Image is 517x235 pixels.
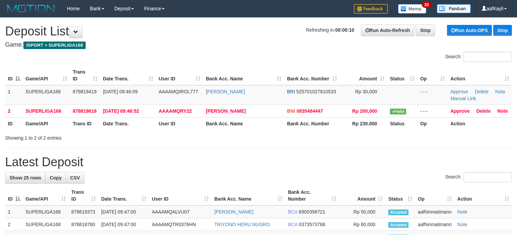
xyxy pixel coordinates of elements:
th: ID [5,117,23,130]
th: User ID: activate to sort column ascending [149,186,212,205]
span: Copy 6900356721 to clipboard [299,209,325,215]
a: Show 25 rows [5,172,46,184]
td: AAAAMQTR0376HN [149,218,212,231]
span: [DATE] 09:46:09 [103,89,138,94]
a: Stop [416,25,435,36]
span: BRI [287,89,295,94]
th: Bank Acc. Name [203,117,285,130]
a: Run Auto-Refresh [361,25,414,36]
span: [DATE] 09:46:52 [103,108,139,114]
a: CSV [66,172,84,184]
th: ID: activate to sort column descending [5,186,23,205]
h1: Latest Deposit [5,155,512,169]
a: Approve [450,89,468,94]
span: AAAAMQRY22 [159,108,192,114]
td: SUPERLIGA168 [23,218,69,231]
label: Search: [445,172,512,182]
th: Amount: activate to sort column ascending [340,66,387,85]
span: Copy 525701027810533 to clipboard [296,89,336,94]
a: Note [495,89,505,94]
th: Op: activate to sort column ascending [415,186,454,205]
a: Delete [476,108,490,114]
span: AAAAMQIROL777 [159,89,198,94]
td: 1 [5,85,23,105]
td: 2 [5,218,23,231]
span: Rp 30,000 [355,89,377,94]
td: - - - [417,105,448,117]
th: User ID: activate to sort column ascending [156,66,203,85]
img: Feedback.jpg [354,4,388,14]
a: TRIYONO HERU NUGRO [214,222,270,227]
th: Date Trans.: activate to sort column ascending [100,66,156,85]
a: Run Auto-DPS [447,25,492,36]
strong: 00:00:10 [335,27,354,33]
th: Date Trans. [100,117,156,130]
a: [PERSON_NAME] [206,108,246,114]
span: 33 [422,2,431,8]
a: Stop [493,25,512,36]
th: Action [448,117,512,130]
span: 878819419 [73,89,97,94]
img: MOTION_logo.png [5,3,57,14]
th: Bank Acc. Name: activate to sort column ascending [203,66,285,85]
a: [PERSON_NAME] [206,89,245,94]
a: Delete [475,89,488,94]
a: Manual Link [450,96,476,101]
td: Rp 50,000 [339,205,386,218]
td: 1 [5,205,23,218]
th: User ID [156,117,203,130]
img: Button%20Memo.svg [398,4,427,14]
th: Trans ID: activate to sort column ascending [69,186,99,205]
th: Op [417,117,448,130]
input: Search: [464,172,512,182]
span: Copy [50,175,62,181]
th: Bank Acc. Name: activate to sort column ascending [211,186,285,205]
td: aafhinmatimann [415,205,454,218]
th: Status: activate to sort column ascending [387,66,417,85]
h4: Game: [5,42,512,48]
td: 2 [5,105,23,117]
span: Valid transaction [390,109,406,114]
th: Game/API: activate to sort column ascending [23,66,70,85]
th: ID: activate to sort column descending [5,66,23,85]
span: Accepted [388,222,409,228]
a: Note [457,209,467,215]
span: ISPORT > SUPERLIGA168 [23,42,86,49]
th: Bank Acc. Number: activate to sort column ascending [285,186,339,205]
th: Trans ID [70,117,100,130]
input: Search: [464,52,512,62]
span: Copy 0835484447 to clipboard [296,108,323,114]
span: 878819618 [73,108,97,114]
th: Game/API [23,117,70,130]
span: Copy 0373573768 to clipboard [299,222,325,227]
td: [DATE] 09:47:00 [99,218,149,231]
td: SUPERLIGA168 [23,85,70,105]
th: Game/API: activate to sort column ascending [23,186,69,205]
a: Note [497,108,508,114]
span: Accepted [388,209,409,215]
img: panduan.png [437,4,471,13]
span: CSV [70,175,80,181]
div: Showing 1 to 2 of 2 entries [5,132,210,141]
th: Action: activate to sort column ascending [454,186,512,205]
a: [PERSON_NAME] [214,209,253,215]
td: 878819373 [69,205,99,218]
td: Rp 80,000 [339,218,386,231]
th: Date Trans.: activate to sort column ascending [99,186,149,205]
td: - - - [417,85,448,105]
a: Copy [45,172,66,184]
td: SUPERLIGA168 [23,205,69,218]
th: Amount: activate to sort column ascending [339,186,386,205]
th: Action: activate to sort column ascending [448,66,512,85]
span: Rp 200,000 [352,108,377,114]
h1: Deposit List [5,25,512,38]
th: Status [387,117,417,130]
label: Search: [445,52,512,62]
td: SUPERLIGA168 [23,105,70,117]
th: Status: activate to sort column ascending [385,186,415,205]
a: Note [457,222,467,227]
th: Rp 230.000 [340,117,387,130]
td: aafhinmatimann [415,218,454,231]
span: BCA [288,222,297,227]
td: [DATE] 09:47:00 [99,205,149,218]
